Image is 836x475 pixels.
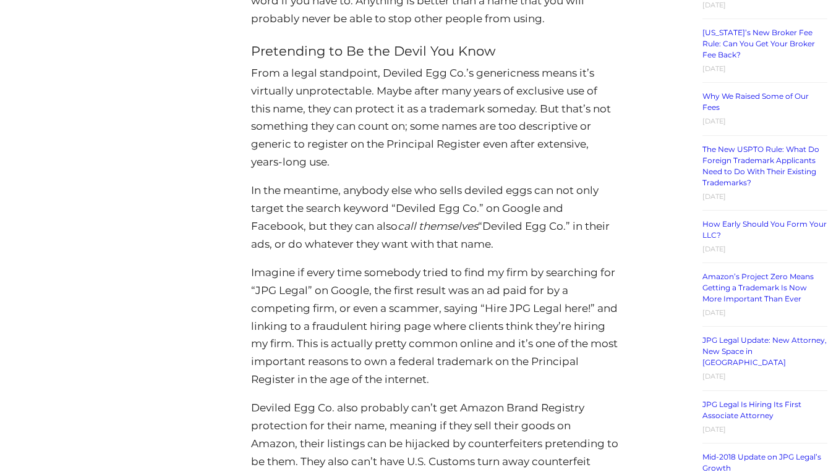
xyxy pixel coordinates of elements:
a: Mid-2018 Update on JPG Legal’s Growth [702,452,821,473]
a: The New USPTO Rule: What Do Foreign Trademark Applicants Need to Do With Their Existing Trademarks? [702,145,819,187]
p: In the meantime, anybody else who sells deviled eggs can not only target the search keyword “Devi... [251,182,619,253]
p: From a legal standpoint, Deviled Egg Co.’s genericness means it’s virtually unprotectable. Maybe ... [251,64,619,171]
time: [DATE] [702,245,726,253]
a: How Early Should You Form Your LLC? [702,219,827,240]
time: [DATE] [702,1,726,9]
a: Amazon’s Project Zero Means Getting a Trademark Is Now More Important Than Ever [702,272,814,303]
time: [DATE] [702,308,726,317]
time: [DATE] [702,425,726,434]
a: [US_STATE]’s New Broker Fee Rule: Can You Get Your Broker Fee Back? [702,28,815,59]
em: call themselves [398,220,478,232]
a: JPG Legal Is Hiring Its First Associate Attorney [702,400,801,420]
a: Why We Raised Some of Our Fees [702,91,809,112]
p: Imagine if every time somebody tried to find my firm by searching for “JPG Legal” on Google, the ... [251,264,619,389]
h3: Pretending to Be the Devil You Know [251,38,619,64]
a: JPG Legal Update: New Attorney, New Space in [GEOGRAPHIC_DATA] [702,335,827,367]
time: [DATE] [702,117,726,125]
time: [DATE] [702,372,726,380]
time: [DATE] [702,192,726,201]
time: [DATE] [702,64,726,73]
